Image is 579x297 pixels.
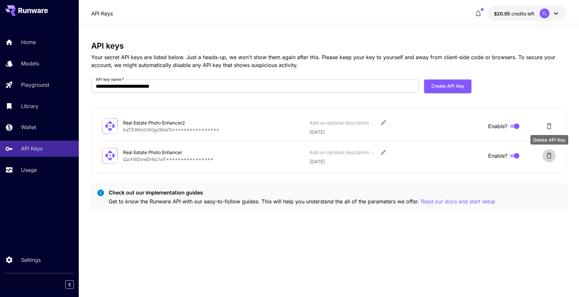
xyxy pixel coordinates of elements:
p: Your secret API keys are listed below. Just a heads-up, we won't show them again after this. Plea... [91,53,567,69]
p: API Keys [21,145,43,152]
button: Delete API Key [543,120,556,133]
p: [DATE] [310,128,483,135]
div: Add an optional description or comment [310,119,375,126]
div: Delete API Key [530,135,568,145]
button: Create API Key [424,80,471,93]
p: Playground [21,81,49,89]
div: Add an optional description or comment [310,149,375,156]
span: Enable? [488,152,507,160]
div: Real Estate Photo Enhancer [123,149,189,156]
p: Wallet [21,123,36,131]
p: Get to know the Runware API with our easy-to-follow guides. This will help you understand the all... [109,197,495,206]
span: credits left [511,11,534,16]
a: API Keys [91,10,113,17]
label: API key name [96,77,124,82]
button: Collapse sidebar [65,280,74,289]
button: Edit [378,117,389,128]
button: Edit [378,146,389,158]
p: Home [21,38,36,46]
button: Read our docs and start setup [421,197,495,206]
nav: breadcrumb [91,10,113,17]
p: Models [21,59,39,67]
p: Usage [21,166,37,174]
span: $20.05 [494,11,511,16]
div: TL [540,9,549,18]
div: $20.05 [494,10,534,17]
div: Real Estate Photo Enhancer2 [123,119,189,126]
p: Check out our implementation guides [109,189,495,196]
h3: API keys [91,41,567,51]
p: Settings [21,256,41,264]
button: $20.05TL [487,6,567,21]
p: Library [21,102,38,110]
button: Delete API Key [543,149,556,162]
iframe: Chat Widget [546,265,579,297]
p: [DATE] [310,158,483,165]
div: Collapse sidebar [70,279,79,290]
span: Enable? [488,122,507,130]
